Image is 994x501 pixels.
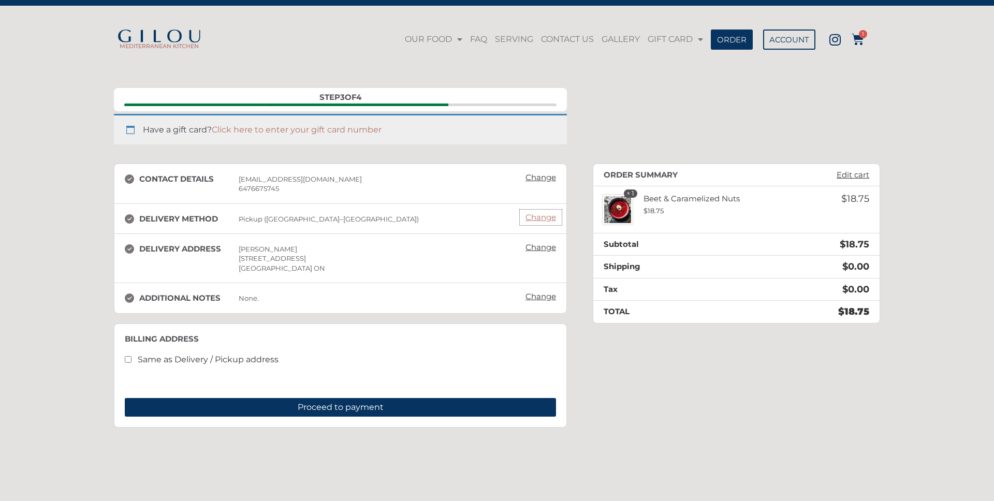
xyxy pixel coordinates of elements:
[841,193,869,204] bdi: 18.75
[838,306,844,317] span: $
[124,93,557,101] div: Step of
[593,233,744,256] th: Subtotal
[520,240,561,255] a: Change: Delivery address
[114,43,204,49] h2: MEDITERRANEAN KITCHEN
[838,306,869,317] bdi: 18.75
[520,210,561,225] a: Change: Delivery method
[356,92,361,102] span: 4
[125,293,239,303] h3: Additional notes
[852,33,864,46] a: 1
[239,244,515,273] div: [PERSON_NAME] [STREET_ADDRESS] [GEOGRAPHIC_DATA] ON
[599,27,642,51] a: GALLERY
[841,193,847,204] span: $
[239,293,515,303] div: None.
[125,174,239,184] h3: Contact details
[840,239,845,250] span: $
[401,27,706,51] nav: Menu
[341,104,449,106] span: Billing address
[520,170,561,185] a: Change: Contact details
[633,194,796,215] div: Beet & Caramelized Nuts
[842,284,869,295] bdi: 0.00
[239,174,515,184] div: [EMAIL_ADDRESS][DOMAIN_NAME]
[520,289,561,304] a: Change: Additional notes
[842,261,869,272] span: 0.00
[114,164,567,204] section: Contact details
[114,323,567,428] section: Billing address
[769,36,809,43] span: ACCOUNT
[124,104,232,106] span: Contact details
[842,284,848,295] span: $
[212,125,382,135] a: Click here to enter your gift card number
[831,170,874,180] a: Edit cart
[138,355,279,364] span: Same as Delivery / Pickup address
[644,207,648,215] span: $
[114,203,567,314] section: Delivery / Pickup address
[340,92,345,102] span: 3
[842,261,848,272] span: $
[492,27,536,51] a: SERVING
[467,27,490,51] a: FAQ
[644,207,664,215] bdi: 18.75
[402,27,465,51] a: OUR FOOD
[232,104,341,106] span: Delivery / Pickup address
[717,36,747,43] span: ORDER
[125,356,131,363] input: Same as Delivery / Pickup address
[538,27,596,51] a: CONTACT US
[840,239,869,250] bdi: 18.75
[125,398,556,417] button: Proceed to payment
[116,30,202,44] img: Gilou Logo
[602,194,633,225] img: Beet & Caramelized Nuts
[711,30,753,50] a: ORDER
[859,30,867,38] span: 1
[645,27,706,51] a: GIFT CARD
[114,114,567,144] div: Have a gift card?
[593,256,744,278] th: Shipping
[239,214,515,224] div: Pickup ([GEOGRAPHIC_DATA]–[GEOGRAPHIC_DATA])
[624,189,637,198] strong: × 1
[593,278,744,301] th: Tax
[763,30,815,50] a: ACCOUNT
[125,334,556,344] h3: Billing address
[125,244,239,254] h3: Delivery address
[593,301,744,323] th: Total
[239,184,515,193] div: 6476675745
[604,170,678,180] h3: Order summary
[125,214,239,224] h3: Delivery method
